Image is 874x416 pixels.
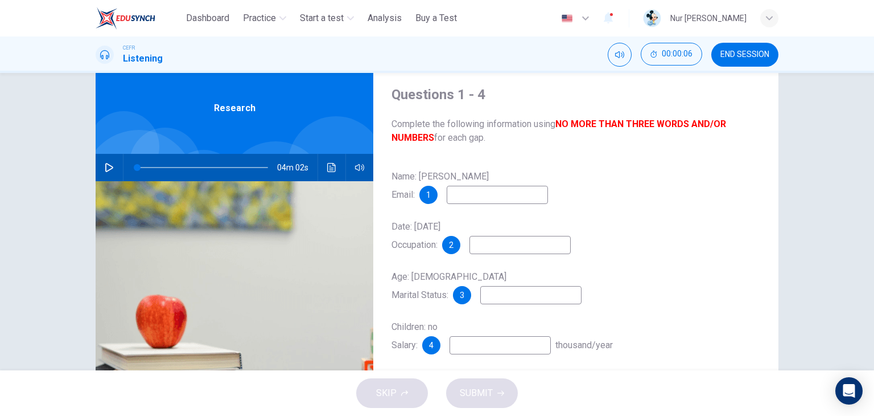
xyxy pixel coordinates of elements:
span: CEFR [123,44,135,52]
span: Complete the following information using for each gap. [391,117,760,145]
span: 2 [449,241,454,249]
span: Buy a Test [415,11,457,25]
span: END SESSION [720,50,769,59]
span: Research [214,101,255,115]
span: Age: [DEMOGRAPHIC_DATA] Marital Status: [391,271,506,300]
span: thousand/year [555,340,613,350]
img: ELTC logo [96,7,155,30]
button: Start a test [295,8,358,28]
b: NO MORE THAN THREE WORDS AND/OR NUMBERS [391,119,726,143]
span: Name: [PERSON_NAME] Email: [391,171,489,200]
span: Analysis [368,11,402,25]
span: Practice [243,11,276,25]
div: Nur [PERSON_NAME] [670,11,747,25]
button: Analysis [363,8,406,28]
button: Click to see the audio transcription [323,154,341,181]
span: 00:00:06 [662,50,692,59]
span: Dashboard [186,11,229,25]
span: Date: [DATE] Occupation: [391,221,440,250]
span: Start a test [300,11,344,25]
button: 00:00:06 [641,43,702,66]
button: Dashboard [182,8,234,28]
span: 3 [460,291,464,299]
img: Profile picture [643,9,661,27]
div: Open Intercom Messenger [835,377,863,405]
span: 1 [426,191,431,199]
span: 4 [429,341,434,349]
img: en [560,14,574,23]
span: 04m 02s [277,154,318,181]
button: Buy a Test [411,8,461,28]
h4: Questions 1 - 4 [391,85,760,104]
button: END SESSION [711,43,778,67]
h1: Listening [123,52,163,66]
div: Hide [641,43,702,67]
button: Practice [238,8,291,28]
a: ELTC logo [96,7,182,30]
span: Children: no Salary: [391,321,438,350]
div: Mute [608,43,632,67]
